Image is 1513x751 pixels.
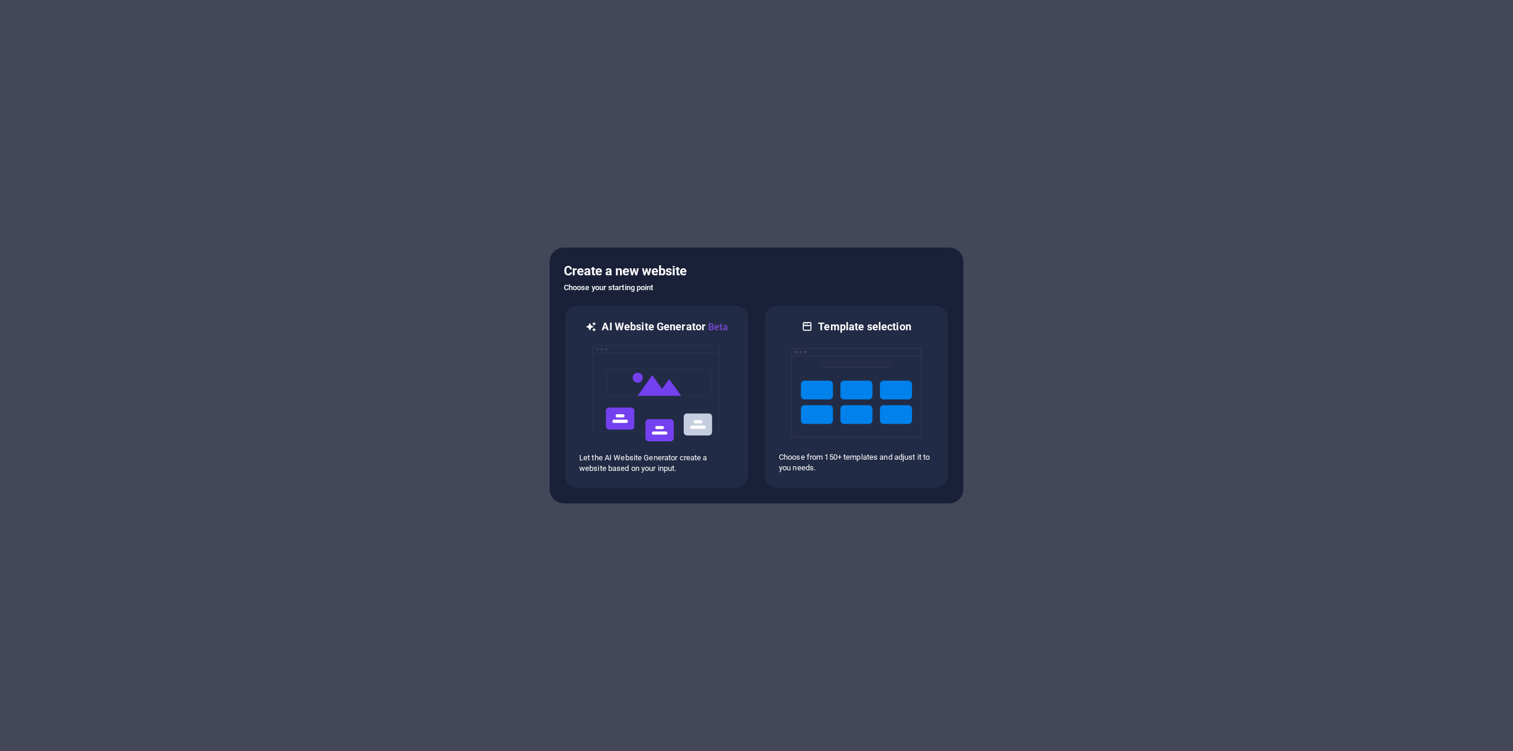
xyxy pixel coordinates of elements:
span: Beta [706,321,728,333]
p: Let the AI Website Generator create a website based on your input. [579,453,734,474]
div: AI Website GeneratorBetaaiLet the AI Website Generator create a website based on your input. [564,304,749,489]
h5: Create a new website [564,262,949,281]
img: ai [592,334,722,453]
h6: Choose your starting point [564,281,949,295]
div: Template selectionChoose from 150+ templates and adjust it to you needs. [764,304,949,489]
h6: AI Website Generator [602,320,728,334]
p: Choose from 150+ templates and adjust it to you needs. [779,452,934,473]
h6: Template selection [818,320,911,334]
